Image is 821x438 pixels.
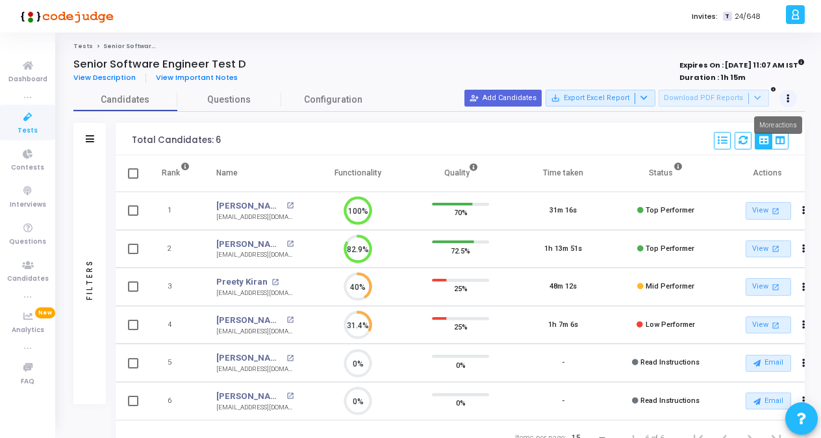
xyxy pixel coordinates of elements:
[16,3,114,29] img: logo
[795,278,813,296] button: Actions
[73,42,93,50] a: Tests
[454,320,468,333] span: 25%
[548,320,578,331] div: 1h 7m 6s
[746,202,791,220] a: View
[216,250,294,260] div: [EMAIL_ADDRESS][DOMAIN_NAME]
[646,206,694,214] span: Top Performer
[146,73,247,82] a: View Important Notes
[770,320,781,331] mat-icon: open_in_new
[73,73,146,82] a: View Description
[614,155,717,192] th: Status
[84,208,95,351] div: Filters
[795,202,813,220] button: Actions
[177,93,281,107] span: Questions
[746,393,791,409] button: Email
[646,282,694,290] span: Mid Performer
[73,42,805,51] nav: breadcrumb
[8,74,47,85] span: Dashboard
[451,244,470,257] span: 72.5%
[454,282,468,295] span: 25%
[9,237,46,248] span: Questions
[216,238,283,251] a: [PERSON_NAME]
[216,403,294,413] div: [EMAIL_ADDRESS][DOMAIN_NAME]
[795,316,813,334] button: Actions
[551,94,560,103] mat-icon: save_alt
[770,243,781,254] mat-icon: open_in_new
[21,376,34,387] span: FAQ
[73,93,177,107] span: Candidates
[456,358,466,371] span: 0%
[216,365,294,374] div: [EMAIL_ADDRESS][DOMAIN_NAME]
[543,166,583,180] div: Time taken
[132,135,221,146] div: Total Candidates: 6
[646,244,694,253] span: Top Performer
[286,202,294,209] mat-icon: open_in_new
[148,192,203,230] td: 1
[679,72,746,83] strong: Duration : 1h 15m
[735,11,761,22] span: 24/648
[148,155,203,192] th: Rank
[148,268,203,306] td: 3
[18,125,38,136] span: Tests
[216,200,283,213] a: [PERSON_NAME]
[546,90,655,107] button: Export Excel Report
[216,390,283,403] a: [PERSON_NAME]
[286,393,294,400] mat-icon: open_in_new
[148,344,203,382] td: 5
[464,90,542,107] button: Add Candidates
[454,206,468,219] span: 70%
[216,314,283,327] a: [PERSON_NAME] Bali
[754,116,802,134] div: More actions
[286,240,294,248] mat-icon: open_in_new
[692,11,718,22] label: Invites:
[795,240,813,258] button: Actions
[216,352,283,365] a: [PERSON_NAME] J
[12,325,44,336] span: Analytics
[640,358,700,367] span: Read Instructions
[746,240,791,258] a: View
[746,278,791,296] a: View
[549,281,577,292] div: 48m 12s
[148,306,203,344] td: 4
[659,90,769,107] button: Download PDF Reports
[456,396,466,409] span: 0%
[73,72,136,83] span: View Description
[717,155,820,192] th: Actions
[562,357,564,368] div: -
[470,94,479,103] mat-icon: person_add_alt
[770,205,781,216] mat-icon: open_in_new
[11,162,44,174] span: Contests
[156,72,238,83] span: View Important Notes
[746,316,791,334] a: View
[795,354,813,372] button: Actions
[272,279,279,286] mat-icon: open_in_new
[216,166,238,180] div: Name
[216,213,294,222] div: [EMAIL_ADDRESS][DOMAIN_NAME]
[770,281,781,292] mat-icon: open_in_new
[723,12,731,21] span: T
[148,230,203,268] td: 2
[646,320,695,329] span: Low Performer
[216,276,268,289] a: Preety Kiran
[103,42,209,50] span: Senior Software Engineer Test D
[562,396,564,407] div: -
[307,155,409,192] th: Functionality
[746,355,791,372] button: Email
[544,244,582,255] div: 1h 13m 51s
[286,316,294,324] mat-icon: open_in_new
[640,396,700,405] span: Read Instructions
[286,355,294,362] mat-icon: open_in_new
[73,58,246,71] h4: Senior Software Engineer Test D
[304,93,362,107] span: Configuration
[549,205,577,216] div: 31m 16s
[10,200,46,211] span: Interviews
[7,274,49,285] span: Candidates
[795,393,813,411] button: Actions
[216,289,294,298] div: [EMAIL_ADDRESS][DOMAIN_NAME]
[409,155,512,192] th: Quality
[148,382,203,420] td: 6
[35,307,55,318] span: New
[679,57,805,71] strong: Expires On : [DATE] 11:07 AM IST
